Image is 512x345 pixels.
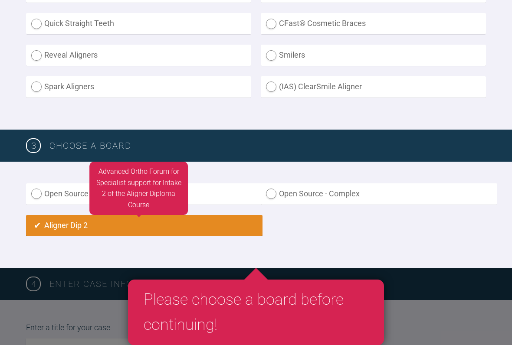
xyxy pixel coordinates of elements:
label: (IAS) ClearSmile Aligner [261,76,486,98]
div: Please choose a board before continuing! [128,280,384,345]
label: Quick Straight Teeth [26,13,251,34]
h3: Choose a board [49,139,486,153]
label: Open Source - Complex [261,183,497,205]
label: CFast® Cosmetic Braces [261,13,486,34]
label: Open Source Support [26,183,263,205]
label: Reveal Aligners [26,45,251,66]
label: Aligner Dip 2 [26,215,263,236]
div: Advanced Ortho Forum for Specialist support for Intake 2 of the Aligner Diploma Course [89,162,188,215]
label: Smilers [261,45,486,66]
label: Spark Aligners [26,76,251,98]
span: 3 [26,138,41,153]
